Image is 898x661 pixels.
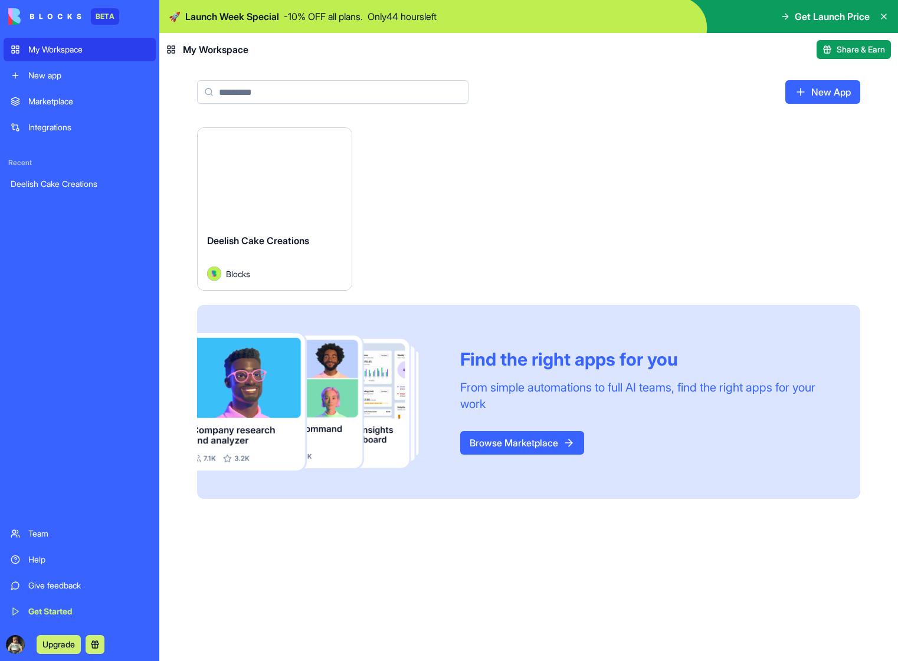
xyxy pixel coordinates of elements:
[4,116,156,139] a: Integrations
[226,268,250,280] span: Blocks
[28,70,149,81] div: New app
[185,9,279,24] span: Launch Week Special
[207,235,309,246] span: Deelish Cake Creations
[197,333,441,471] img: Frame_181_egmpey.png
[37,635,81,654] button: Upgrade
[28,580,149,591] div: Give feedback
[197,127,352,291] a: Deelish Cake CreationsAvatarBlocks
[4,64,156,87] a: New app
[460,379,832,412] div: From simple automations to full AI teams, find the right apps for your work
[4,90,156,113] a: Marketplace
[368,9,437,24] p: Only 44 hours left
[795,9,870,24] span: Get Launch Price
[460,431,584,455] a: Browse Marketplace
[91,8,119,25] div: BETA
[4,38,156,61] a: My Workspace
[6,635,25,654] img: ACg8ocJVEP1nDqxMatDtjXCupuMwW5TaZ37WCBxv71b8SlQ25gjS4jc=s96-c
[284,9,363,24] p: - 10 % OFF all plans.
[8,8,119,25] a: BETA
[4,158,156,167] span: Recent
[183,42,248,57] span: My Workspace
[11,178,149,190] div: Deelish Cake Creations
[28,528,149,540] div: Team
[28,554,149,565] div: Help
[785,80,860,104] a: New App
[817,40,891,59] button: Share & Earn
[37,638,81,650] a: Upgrade
[207,267,221,281] img: Avatar
[4,172,156,196] a: Deelish Cake Creations
[8,8,81,25] img: logo
[169,9,181,24] span: 🚀
[4,548,156,571] a: Help
[837,44,885,55] span: Share & Earn
[4,522,156,545] a: Team
[28,121,149,133] div: Integrations
[4,600,156,623] a: Get Started
[28,44,149,55] div: My Workspace
[28,96,149,107] div: Marketplace
[4,574,156,597] a: Give feedback
[28,606,149,617] div: Get Started
[460,348,832,370] div: Find the right apps for you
